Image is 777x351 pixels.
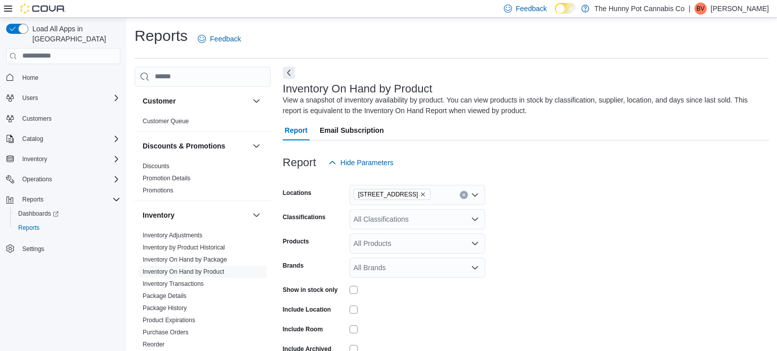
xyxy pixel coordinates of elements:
span: 334 Wellington Rd [354,189,431,200]
button: Discounts & Promotions [250,140,263,152]
a: Inventory Transactions [143,280,204,287]
img: Cova [20,4,66,14]
a: Inventory by Product Historical [143,244,225,251]
span: Operations [18,173,120,185]
a: Purchase Orders [143,329,189,336]
div: View a snapshot of inventory availability by product. You can view products in stock by classific... [283,95,764,116]
span: Catalog [18,133,120,145]
h3: Report [283,157,316,169]
span: Report [285,120,308,140]
span: Inventory On Hand by Package [143,256,227,264]
span: Inventory [18,153,120,165]
span: Feedback [516,4,547,14]
button: Catalog [2,132,124,146]
label: Show in stock only [283,286,338,294]
span: Inventory Adjustments [143,231,202,239]
span: Product Expirations [143,316,195,324]
a: Customers [18,113,56,125]
span: Email Subscription [320,120,384,140]
a: Home [18,72,42,84]
span: BV [697,3,705,15]
span: Promotions [143,186,174,194]
button: Reports [2,192,124,207]
h3: Customer [143,96,176,106]
a: Package History [143,305,187,312]
button: Clear input [460,191,468,199]
button: Next [283,67,295,79]
span: Discounts [143,162,169,170]
button: Discounts & Promotions [143,141,248,151]
button: Hide Parameters [324,153,398,173]
label: Include Location [283,306,331,314]
h3: Inventory [143,210,175,220]
span: Home [18,71,120,84]
a: Settings [18,243,48,255]
p: The Hunny Pot Cannabis Co [594,3,684,15]
div: Discounts & Promotions [135,160,271,200]
button: Reports [18,193,48,206]
span: Reorder [143,340,164,348]
span: Customer Queue [143,117,189,125]
span: Users [22,94,38,102]
a: Promotion Details [143,175,191,182]
span: Reports [18,193,120,206]
a: Inventory On Hand by Product [143,268,224,275]
button: Inventory [18,153,51,165]
button: Customer [143,96,248,106]
button: Reports [10,221,124,235]
label: Include Room [283,325,323,333]
span: Settings [22,245,44,253]
button: Home [2,70,124,85]
button: Open list of options [471,215,479,223]
input: Dark Mode [555,3,576,14]
a: Discounts [143,163,169,170]
span: [STREET_ADDRESS] [358,189,418,199]
p: | [688,3,690,15]
span: Package Details [143,292,187,300]
span: Reports [18,224,39,232]
div: Brittney Vincelette [695,3,707,15]
label: Locations [283,189,312,197]
a: Inventory On Hand by Package [143,256,227,263]
a: Package Details [143,292,187,299]
button: Settings [2,241,124,256]
a: Feedback [194,29,245,49]
a: Dashboards [14,208,63,220]
span: Inventory [22,155,47,163]
button: Users [2,91,124,105]
button: Catalog [18,133,47,145]
a: Inventory Adjustments [143,232,202,239]
a: Product Expirations [143,317,195,324]
label: Products [283,237,309,245]
span: Catalog [22,135,43,143]
button: Inventory [143,210,248,220]
div: Customer [135,115,271,131]
h3: Inventory On Hand by Product [283,83,433,95]
button: Inventory [250,209,263,221]
span: Dashboards [18,210,59,218]
a: Dashboards [10,207,124,221]
span: Reports [22,195,44,204]
span: Dashboards [14,208,120,220]
span: Customers [22,115,52,123]
label: Brands [283,262,304,270]
span: Promotion Details [143,174,191,182]
h1: Reports [135,26,188,46]
button: Inventory [2,152,124,166]
span: Home [22,74,38,82]
label: Classifications [283,213,326,221]
span: Users [18,92,120,104]
button: Operations [18,173,56,185]
span: Settings [18,242,120,255]
button: Users [18,92,42,104]
span: Reports [14,222,120,234]
button: Open list of options [471,191,479,199]
span: Feedback [210,34,241,44]
nav: Complex example [6,66,120,282]
span: Purchase Orders [143,328,189,336]
h3: Discounts & Promotions [143,141,225,151]
button: Customers [2,111,124,126]
span: Inventory Transactions [143,280,204,288]
button: Operations [2,172,124,186]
